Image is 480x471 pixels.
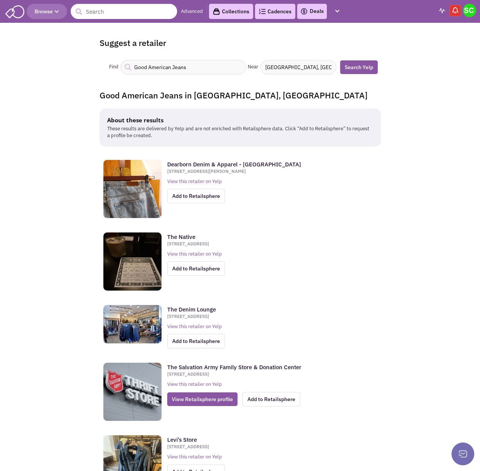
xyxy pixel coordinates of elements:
img: Cadences_logo.png [259,9,266,14]
span: View this retailer on Yelp [167,323,222,330]
a: Cadences [255,4,295,19]
strong: Levi’s Store [167,436,197,443]
strong: The Denim Lounge [167,306,216,313]
span: Browse [35,8,59,15]
span: View this retailer on Yelp [167,454,222,460]
span: Add to Retailsphere [167,334,225,348]
img: icon-deals.svg [300,7,308,16]
h5: About these results [107,116,369,124]
a: Deals [300,7,324,16]
span: View this retailer on Yelp [167,178,222,185]
span: Add to Retailsphere [242,392,300,406]
span: Add to Retailsphere [167,189,225,203]
strong: The Native [167,233,195,240]
h4: Good American Jeans in [GEOGRAPHIC_DATA], [GEOGRAPHIC_DATA] [100,90,381,101]
a: Advanced [181,8,203,15]
input: Boston, MA [260,60,336,74]
div: [STREET_ADDRESS] [167,371,373,377]
input: Search [71,4,177,19]
a: Search Yelp [340,60,378,74]
strong: Dearborn Denim & Apparel - [GEOGRAPHIC_DATA] [167,161,301,168]
strong: The Salvation Army Family Store & Donation Center [167,364,301,371]
div: Near [246,63,260,71]
p: These results are delivered by Yelp and are not enriched with Retailsphere data. Click “Add to Re... [107,125,369,139]
button: Browse [27,4,67,19]
div: [STREET_ADDRESS] [167,241,373,247]
div: [STREET_ADDRESS] [167,444,373,450]
div: [STREET_ADDRESS][PERSON_NAME] [167,168,373,174]
div: Find [107,63,120,71]
img: icon-collection-lavender-black.svg [213,8,220,15]
h4: Suggest a retailer [100,37,381,49]
span: View this retailer on Yelp [167,251,222,257]
img: scarlette carballo [463,4,476,17]
input: Salons, Burgers, Cafe... [120,60,246,74]
span: View Retailsphere profile [167,392,238,406]
span: Add to Retailsphere [167,261,225,276]
a: Collections [209,4,253,19]
div: [STREET_ADDRESS] [167,313,373,319]
span: View this retailer on Yelp [167,381,222,387]
img: SmartAdmin [5,4,24,18]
